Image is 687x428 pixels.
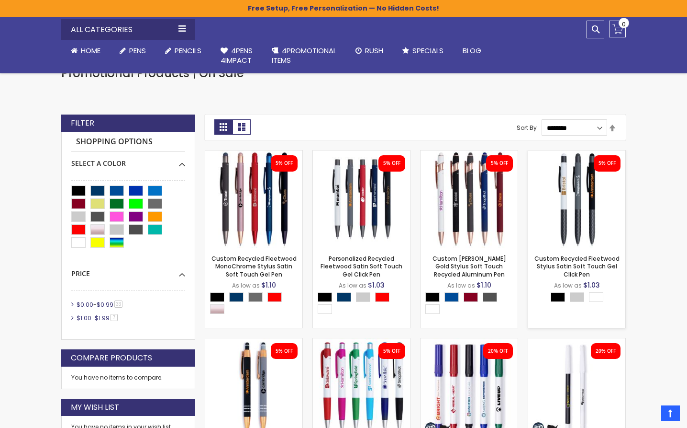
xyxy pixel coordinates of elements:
[313,338,410,346] a: Eco Maddie Recycled Plastic Gel Click Pen
[97,301,113,309] span: $0.99
[205,150,302,158] a: Custom Recycled Fleetwood MonoChrome Stylus Satin Soft Touch Gel Pen
[61,66,626,81] h1: Promotional Products | On Sale
[517,124,537,132] label: Sort By
[205,338,302,346] a: Personalized Copper Penny Stylus Satin Soft Touch Click Metal Pen
[383,348,400,355] div: 5% OFF
[383,160,400,167] div: 5% OFF
[570,292,584,302] div: Grey Light
[554,281,582,289] span: As low as
[110,40,155,61] a: Pens
[425,304,440,314] div: White
[276,160,293,167] div: 5% OFF
[71,402,119,413] strong: My Wish List
[483,292,497,302] div: Gunmetal
[205,150,302,248] img: Custom Recycled Fleetwood MonoChrome Stylus Satin Soft Touch Gel Pen
[155,40,211,61] a: Pencils
[583,280,600,290] span: $1.03
[432,254,506,278] a: Custom [PERSON_NAME] Gold Stylus Soft Touch Recycled Aluminum Pen
[74,301,126,309] a: $0.00-$0.9933
[608,402,687,428] iframe: Google Customer Reviews
[318,292,410,316] div: Select A Color
[622,20,626,29] span: 0
[368,280,385,290] span: $1.03
[596,348,616,355] div: 20% OFF
[318,304,332,314] div: White
[425,292,440,302] div: Black
[551,292,608,304] div: Select A Color
[71,353,152,363] strong: Compare Products
[313,150,410,158] a: Personalized Recycled Fleetwood Satin Soft Touch Gel Click Pen
[276,348,293,355] div: 5% OFF
[528,150,625,248] img: Custom Recycled Fleetwood Stylus Satin Soft Touch Gel Click Pen
[229,292,244,302] div: Navy Blue
[393,40,453,61] a: Specials
[71,118,94,128] strong: Filter
[248,292,263,302] div: Grey
[609,21,626,37] a: 0
[339,281,366,289] span: As low as
[81,46,100,56] span: Home
[528,338,625,346] a: Customized Dry Erase Fine Tip Permanent Marker - Full Color Imprint
[491,160,508,167] div: 5% OFF
[551,292,565,302] div: Black
[589,292,603,302] div: White
[211,40,262,71] a: 4Pens4impact
[346,40,393,61] a: Rush
[598,160,616,167] div: 5% OFF
[232,281,260,289] span: As low as
[210,292,224,302] div: Black
[365,46,383,56] span: Rush
[412,46,443,56] span: Specials
[464,292,478,302] div: Burgundy
[356,292,370,302] div: Grey Light
[210,304,224,314] div: Rose Gold
[129,46,146,56] span: Pens
[61,40,110,61] a: Home
[71,152,185,168] div: Select A Color
[267,292,282,302] div: Red
[221,46,253,65] span: 4Pens 4impact
[453,40,491,61] a: Blog
[272,46,336,65] span: 4PROMOTIONAL ITEMS
[321,254,402,278] a: Personalized Recycled Fleetwood Satin Soft Touch Gel Click Pen
[421,338,518,346] a: Promo Dry Erase No Roll Marker - Full Color Imprint
[74,314,121,322] a: $1.00-$1.997
[261,280,276,290] span: $1.10
[77,314,91,322] span: $1.00
[421,150,518,248] img: Custom Lexi Rose Gold Stylus Soft Touch Recycled Aluminum Pen
[318,292,332,302] div: Black
[77,301,93,309] span: $0.00
[313,150,410,248] img: Personalized Recycled Fleetwood Satin Soft Touch Gel Click Pen
[262,40,346,71] a: 4PROMOTIONALITEMS
[175,46,201,56] span: Pencils
[528,150,625,158] a: Custom Recycled Fleetwood Stylus Satin Soft Touch Gel Click Pen
[71,262,185,278] div: Price
[114,301,122,308] span: 33
[95,314,110,322] span: $1.99
[337,292,351,302] div: Navy Blue
[61,19,195,40] div: All Categories
[488,348,508,355] div: 20% OFF
[534,254,620,278] a: Custom Recycled Fleetwood Stylus Satin Soft Touch Gel Click Pen
[425,292,518,316] div: Select A Color
[71,132,185,152] strong: Shopping Options
[476,280,491,290] span: $1.10
[375,292,389,302] div: Red
[210,292,302,316] div: Select A Color
[421,150,518,158] a: Custom Lexi Rose Gold Stylus Soft Touch Recycled Aluminum Pen
[111,314,118,321] span: 7
[447,281,475,289] span: As low as
[463,46,481,56] span: Blog
[444,292,459,302] div: Dark Blue
[211,254,297,278] a: Custom Recycled Fleetwood MonoChrome Stylus Satin Soft Touch Gel Pen
[214,119,233,135] strong: Grid
[61,367,195,389] div: You have no items to compare.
